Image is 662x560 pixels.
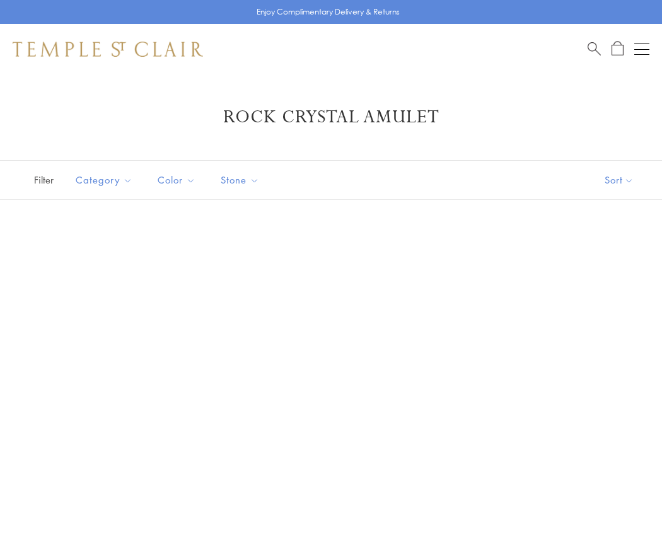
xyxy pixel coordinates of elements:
[576,161,662,199] button: Show sort by
[148,166,205,194] button: Color
[13,42,203,57] img: Temple St. Clair
[214,172,269,188] span: Stone
[257,6,400,18] p: Enjoy Complimentary Delivery & Returns
[69,172,142,188] span: Category
[66,166,142,194] button: Category
[211,166,269,194] button: Stone
[588,41,601,57] a: Search
[612,41,624,57] a: Open Shopping Bag
[32,106,630,129] h1: Rock Crystal Amulet
[151,172,205,188] span: Color
[634,42,649,57] button: Open navigation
